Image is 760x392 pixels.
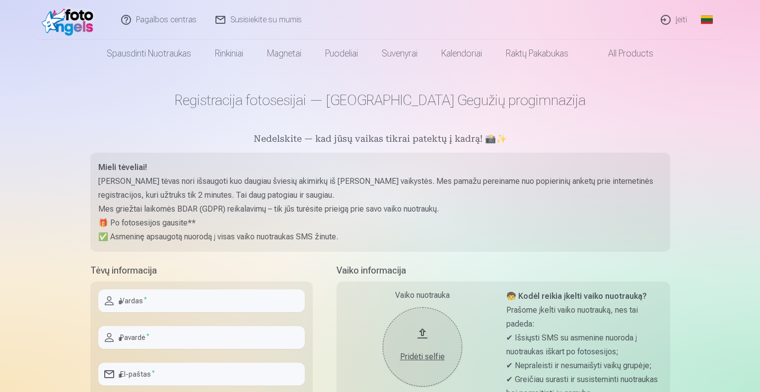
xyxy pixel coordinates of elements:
h5: Nedelskite — kad jūsų vaikas tikrai patektų į kadrą! 📸✨ [90,133,670,147]
p: ✅ Asmeninę apsaugotą nuorodą į visas vaiko nuotraukas SMS žinute. [98,230,662,244]
h1: Registracija fotosesijai — [GEOGRAPHIC_DATA] Gegužių progimnazija [90,91,670,109]
a: Suvenyrai [370,40,429,67]
a: Kalendoriai [429,40,494,67]
h5: Tėvų informacija [90,264,313,278]
a: Raktų pakabukas [494,40,580,67]
div: Vaiko nuotrauka [345,289,500,301]
button: Pridėti selfie [383,307,462,387]
p: [PERSON_NAME] tėvas nori išsaugoti kuo daugiau šviesių akimirkų iš [PERSON_NAME] vaikystės. Mes p... [98,174,662,202]
strong: Mieli tėveliai! [98,163,147,172]
img: /fa2 [42,4,99,36]
p: ✔ Nepraleisti ir nesumaišyti vaikų grupėje; [506,359,662,373]
h5: Vaiko informacija [337,264,670,278]
p: ✔ Išsiųsti SMS su asmenine nuoroda į nuotraukas iškart po fotosesijos; [506,331,662,359]
a: Spausdinti nuotraukas [95,40,203,67]
div: Pridėti selfie [393,351,452,363]
a: Magnetai [255,40,313,67]
a: Rinkiniai [203,40,255,67]
p: Prašome įkelti vaiko nuotrauką, nes tai padeda: [506,303,662,331]
p: 🎁 Po fotosesijos gausite** [98,216,662,230]
a: All products [580,40,665,67]
a: Puodeliai [313,40,370,67]
p: Mes griežtai laikomės BDAR (GDPR) reikalavimų – tik jūs turėsite prieigą prie savo vaiko nuotraukų. [98,202,662,216]
strong: 🧒 Kodėl reikia įkelti vaiko nuotrauką? [506,291,647,301]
